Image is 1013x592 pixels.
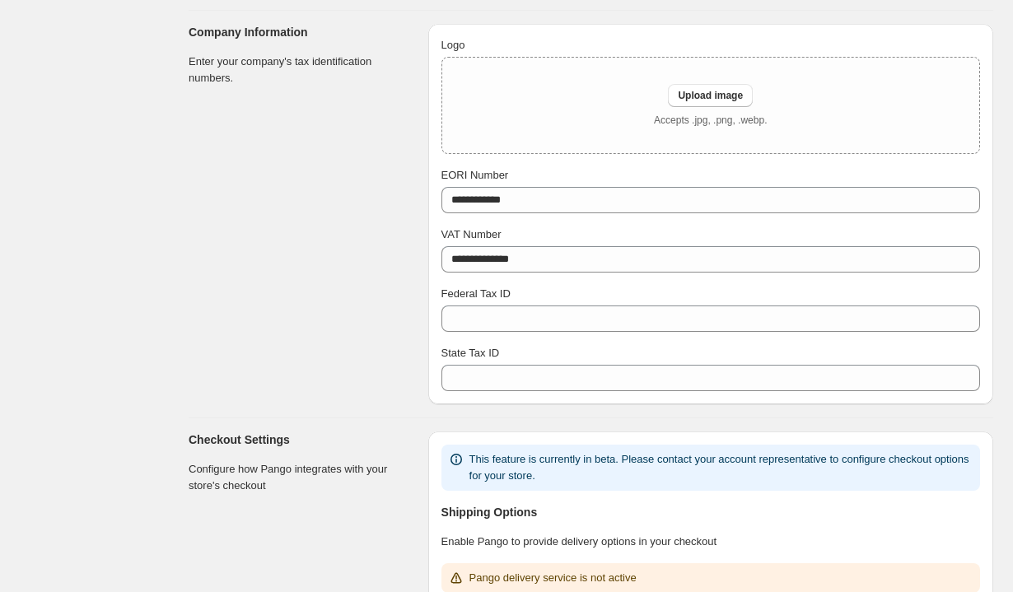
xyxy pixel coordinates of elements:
span: Logo [441,39,465,51]
p: Configure how Pango integrates with your store's checkout [189,461,415,494]
span: State Tax ID [441,347,500,359]
span: Pango delivery service is not active [469,571,637,584]
p: Accepts .jpg, .png, .webp. [654,114,767,127]
h3: Checkout Settings [189,431,415,448]
h3: Shipping Options [441,504,980,520]
h3: Company Information [189,24,415,40]
p: Enable Pango to provide delivery options in your checkout [441,534,980,550]
span: VAT Number [441,228,502,240]
span: Federal Tax ID [441,287,511,300]
span: This feature is currently in beta. Please contact your account representative to configure checko... [469,453,969,482]
button: Upload image [668,84,753,107]
p: Enter your company's tax identification numbers. [189,54,415,86]
span: Upload image [678,89,743,102]
span: EORI Number [441,169,509,181]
